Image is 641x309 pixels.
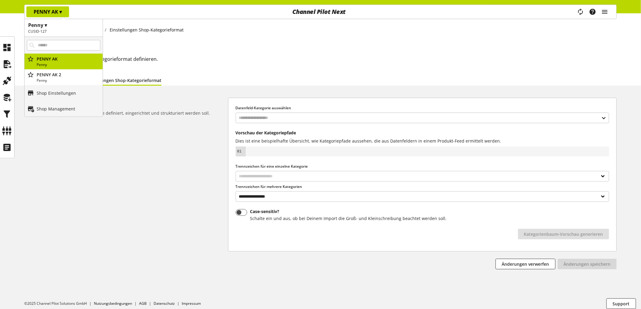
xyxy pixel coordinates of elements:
[94,301,132,306] a: Nutzungsbedingungen
[236,138,609,144] p: Dies ist eine beispielhafte Übersicht, wie Kategoriepfade aussehen, die aus Datenfeldern in einem...
[34,8,62,15] p: PENNY AK
[606,298,636,309] button: Support
[86,77,161,84] a: Einstellungen Shop-Kategorieformat
[564,261,611,267] span: Änderungen speichern
[558,259,617,269] button: Änderungen speichern
[24,5,617,19] nav: main navigation
[28,29,99,34] h2: CUSID-127
[25,101,103,117] a: Shop Management
[37,90,76,96] p: Shop Einstellungen
[139,301,147,306] a: AGB
[34,55,617,63] h2: Hier kannst Du Dein Shop-Kategorieformat definieren.
[37,56,100,62] p: PENNY AK
[502,261,549,267] span: Änderungen verwerfen
[613,301,630,307] span: Support
[34,110,226,116] h6: Lege fest, wie Deine Shopkategorie definiert, eingerichtet und strukturiert werden soll.
[236,164,308,169] span: Trennzeichen für eine einzelne Kategorie
[524,231,603,237] span: Kategorienbaum-Vorschau generieren
[236,130,609,135] p: Vorschau der Kategoriepfade
[37,106,75,112] p: Shop Management
[59,8,62,15] span: ▾
[37,78,100,83] p: Penny
[250,215,447,222] div: Schalte ein und aus, ob bei Deinem Import die Groß- und Kleinschreibung beachtet werden soll.
[518,229,609,239] button: Kategorienbaum-Vorschau generieren
[25,85,103,101] a: Shop Einstellungen
[250,209,447,214] div: Case-sensitiv?
[236,184,302,189] span: Trennzeichen für mehrere Kategorien
[496,259,556,269] button: Änderungen verwerfen
[182,301,201,306] a: Impressum
[24,301,94,306] li: ©2025 Channel Pilot Solutions GmbH
[236,105,609,111] label: Datenfeld-Kategorie auswählen
[28,21,99,29] h1: Penny ▾
[37,62,100,67] p: Penny
[37,71,100,78] p: PENNY AK 2
[236,149,243,154] div: 01
[34,98,226,105] h5: Einstellungen
[154,301,175,306] a: Datenschutz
